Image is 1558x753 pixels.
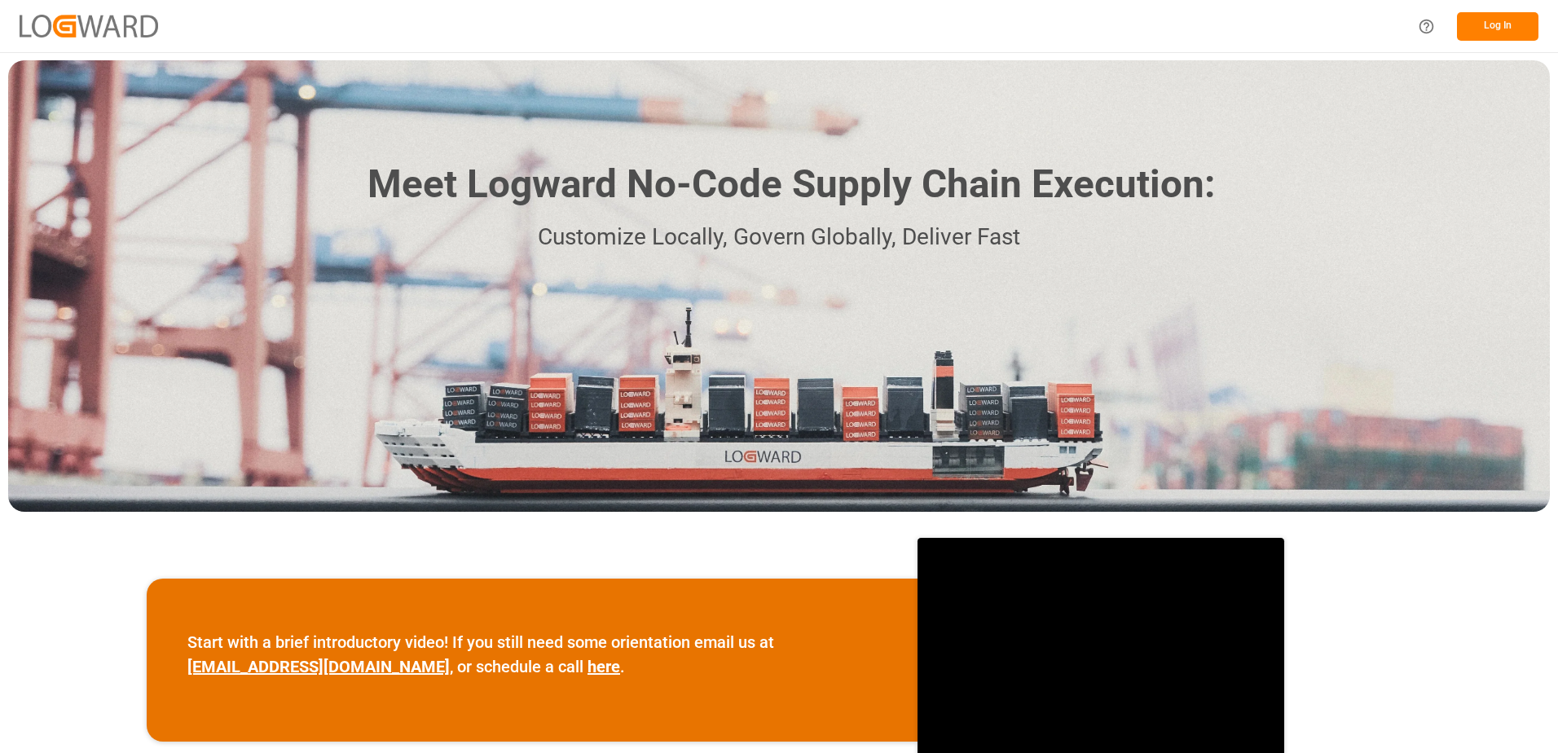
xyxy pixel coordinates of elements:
img: Logward_new_orange.png [20,15,158,37]
button: Help Center [1408,8,1445,45]
a: [EMAIL_ADDRESS][DOMAIN_NAME] [187,657,450,676]
p: Customize Locally, Govern Globally, Deliver Fast [343,219,1215,256]
button: Log In [1457,12,1538,41]
a: here [588,657,620,676]
p: Start with a brief introductory video! If you still need some orientation email us at , or schedu... [187,630,877,679]
h1: Meet Logward No-Code Supply Chain Execution: [367,156,1215,214]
